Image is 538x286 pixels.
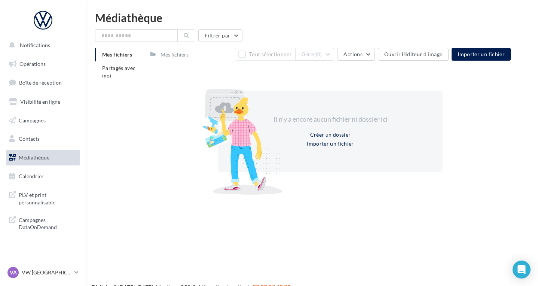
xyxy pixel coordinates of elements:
span: Campagnes DataOnDemand [19,215,77,231]
button: Ouvrir l'éditeur d'image [378,48,449,61]
span: Médiathèque [19,154,49,161]
a: Calendrier [4,168,82,184]
a: Campagnes [4,113,82,128]
div: Médiathèque [95,12,529,23]
span: Importer un fichier [458,51,505,57]
button: Actions [337,48,375,61]
a: PLV et print personnalisable [4,187,82,209]
a: Contacts [4,131,82,147]
div: Open Intercom Messenger [513,261,531,279]
span: VA [10,269,17,276]
span: Opérations [19,61,46,67]
span: Visibilité en ligne [20,98,60,105]
button: Notifications [4,37,79,53]
button: Tout sélectionner [235,48,295,61]
a: Opérations [4,56,82,72]
span: Contacts [19,136,40,142]
span: Boîte de réception [19,79,62,86]
p: VW [GEOGRAPHIC_DATA] [22,269,71,276]
a: Boîte de réception [4,74,82,91]
span: Partagés avec moi [102,65,136,79]
a: Campagnes DataOnDemand [4,212,82,234]
div: Mes fichiers [161,51,189,58]
span: Mes fichiers [102,51,132,58]
button: Gérer(0) [295,48,334,61]
a: VA VW [GEOGRAPHIC_DATA] [6,265,80,280]
span: Il n'y a encore aucun fichier ni dossier ici [273,115,388,123]
a: Visibilité en ligne [4,94,82,110]
button: Créer un dossier [307,130,354,139]
a: Médiathèque [4,150,82,165]
button: Importer un fichier [304,139,357,148]
span: (0) [316,51,322,57]
span: Campagnes [19,117,46,123]
button: Filtrer par [198,29,242,42]
span: Actions [343,51,362,57]
span: PLV et print personnalisable [19,190,77,206]
span: Notifications [20,42,50,48]
button: Importer un fichier [452,48,511,61]
span: Calendrier [19,173,44,179]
